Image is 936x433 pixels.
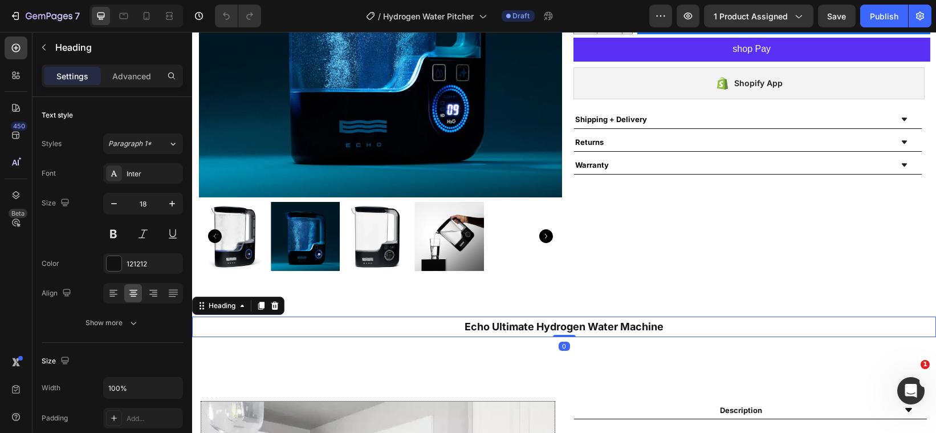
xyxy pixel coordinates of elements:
[5,5,85,27] button: 7
[42,413,68,423] div: Padding
[384,106,412,115] strong: Returns
[272,289,471,301] strong: Echo Ultimate Hydrogen Water Machine
[42,286,74,301] div: Align
[870,10,898,22] div: Publish
[11,122,27,131] div: 450
[828,11,847,21] span: Save
[9,209,27,218] div: Beta
[42,258,59,269] div: Color
[127,414,180,424] div: Add...
[381,6,739,30] button: shop Pay
[75,9,80,23] p: 7
[42,196,72,211] div: Size
[367,310,378,319] div: 0
[384,83,455,92] strong: Shipping + Delivery
[42,313,183,333] button: Show more
[379,10,381,22] span: /
[921,360,930,369] span: 1
[127,259,180,269] div: 121212
[540,9,579,26] div: shop Pay
[112,70,151,82] p: Advanced
[215,5,261,27] div: Undo/Redo
[818,5,856,27] button: Save
[513,11,530,21] span: Draft
[347,197,361,211] button: Carousel Next Arrow
[14,269,46,279] div: Heading
[528,374,570,383] span: Description
[55,41,178,54] p: Heading
[384,10,474,22] span: Hydrogen Water Pitcher
[42,383,60,393] div: Width
[42,110,73,120] div: Text style
[384,128,417,137] strong: Warranty
[860,5,908,27] button: Publish
[42,139,62,149] div: Styles
[542,44,591,58] div: Shopify App
[103,133,183,154] button: Paragraph 1*
[86,317,139,329] div: Show more
[108,139,152,149] span: Paragraph 1*
[42,354,72,369] div: Size
[104,378,182,398] input: Auto
[56,70,88,82] p: Settings
[42,168,56,179] div: Font
[704,5,813,27] button: 1 product assigned
[714,10,788,22] span: 1 product assigned
[897,377,925,404] iframe: Intercom live chat
[127,169,180,179] div: Inter
[192,32,936,433] iframe: Design area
